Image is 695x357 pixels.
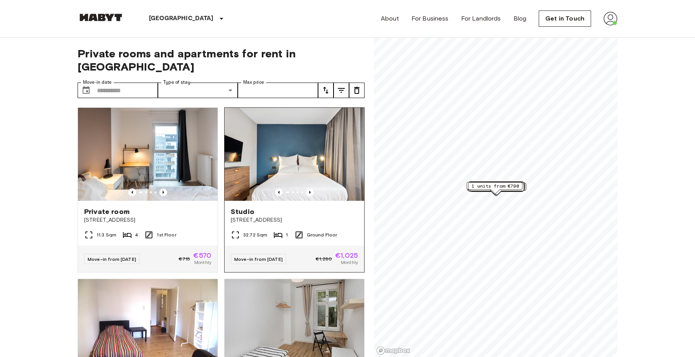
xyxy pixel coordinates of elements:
span: Move-in from [DATE] [88,256,136,262]
button: Previous image [306,188,314,196]
span: €570 [193,252,211,259]
a: About [381,14,399,23]
span: 1st Floor [157,231,176,238]
div: Map marker [467,182,524,194]
button: tune [334,83,349,98]
span: Ground Floor [307,231,337,238]
button: Previous image [275,188,283,196]
span: Private rooms and apartments for rent in [GEOGRAPHIC_DATA] [78,47,365,73]
span: 11.3 Sqm [97,231,116,238]
div: Map marker [468,183,525,195]
span: 1 units from €790 [472,183,519,190]
button: Previous image [128,188,136,196]
span: 4 [135,231,138,238]
span: Private room [84,207,130,216]
span: Monthly [341,259,358,266]
a: Mapbox logo [376,346,410,355]
div: Map marker [467,182,521,194]
p: [GEOGRAPHIC_DATA] [149,14,214,23]
button: tune [318,83,334,98]
a: Marketing picture of unit DE-01-481-006-01Previous imagePrevious imageStudio[STREET_ADDRESS]32.72... [224,107,365,272]
a: Marketing picture of unit DE-01-12-003-01QPrevious imagePrevious imagePrivate room[STREET_ADDRESS... [78,107,218,272]
span: Move-in from [DATE] [234,256,283,262]
div: Map marker [468,182,525,194]
span: [STREET_ADDRESS] [84,216,211,224]
label: Max price [243,79,264,86]
span: Studio [231,207,254,216]
img: Marketing picture of unit DE-01-481-006-01 [225,108,364,201]
img: Marketing picture of unit DE-01-12-003-01Q [78,108,218,201]
span: €1,025 [335,252,358,259]
button: Previous image [159,188,167,196]
button: tune [349,83,365,98]
div: Map marker [469,181,523,193]
button: Choose date [78,83,94,98]
span: [STREET_ADDRESS] [231,216,358,224]
span: 1 [286,231,288,238]
span: €1,280 [316,255,332,262]
span: €715 [179,255,190,262]
label: Type of stay [163,79,190,86]
div: Map marker [469,183,526,195]
span: 32.72 Sqm [243,231,267,238]
img: Habyt [78,14,124,21]
span: Monthly [194,259,211,266]
a: Get in Touch [539,10,591,27]
a: Blog [513,14,527,23]
a: For Business [411,14,449,23]
img: avatar [603,12,617,26]
label: Move-in date [83,79,112,86]
div: Map marker [468,182,522,194]
a: For Landlords [461,14,501,23]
